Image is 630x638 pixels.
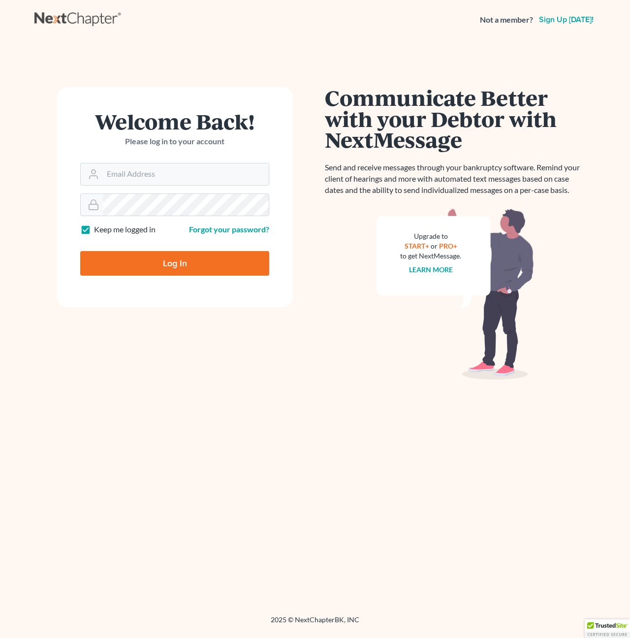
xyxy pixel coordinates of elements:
a: Learn more [409,265,453,274]
a: Forgot your password? [189,224,269,234]
h1: Communicate Better with your Debtor with NextMessage [325,87,586,150]
h1: Welcome Back! [80,111,269,132]
span: or [431,242,438,250]
div: Upgrade to [400,231,461,241]
label: Keep me logged in [94,224,156,235]
p: Please log in to your account [80,136,269,147]
strong: Not a member? [480,14,533,26]
img: nextmessage_bg-59042aed3d76b12b5cd301f8e5b87938c9018125f34e5fa2b7a6b67550977c72.svg [377,208,534,380]
a: PRO+ [439,242,457,250]
a: START+ [405,242,429,250]
p: Send and receive messages through your bankruptcy software. Remind your client of hearings and mo... [325,162,586,196]
a: Sign up [DATE]! [537,16,596,24]
input: Log In [80,251,269,276]
div: 2025 © NextChapterBK, INC [34,615,596,633]
input: Email Address [103,163,269,185]
div: to get NextMessage. [400,251,461,261]
div: TrustedSite Certified [585,619,630,638]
